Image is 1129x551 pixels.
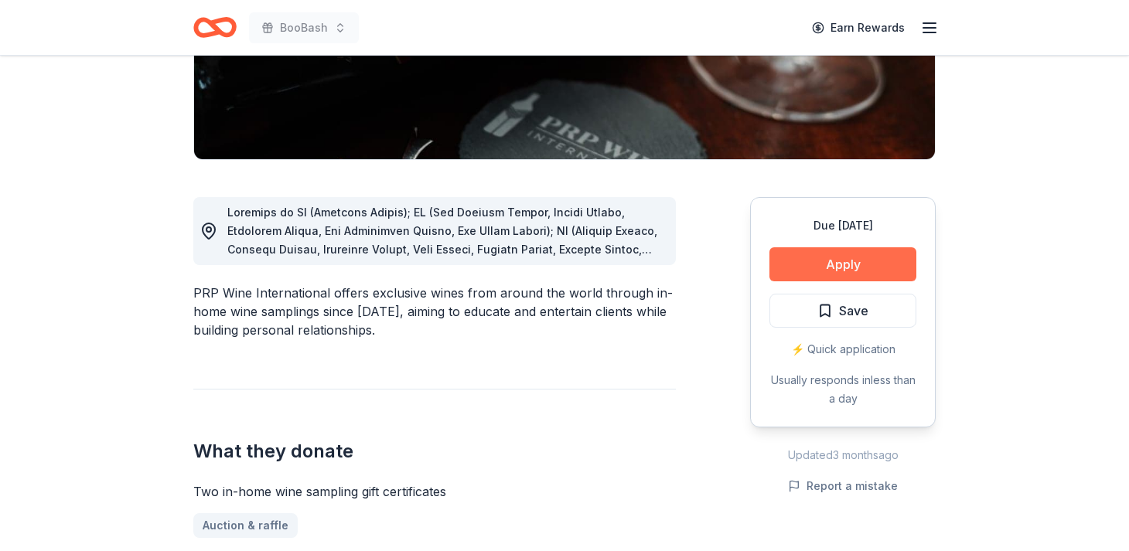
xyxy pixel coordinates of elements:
[750,446,936,464] div: Updated 3 months ago
[788,477,898,495] button: Report a mistake
[769,294,916,328] button: Save
[803,14,914,42] a: Earn Rewards
[249,12,359,43] button: BooBash
[193,9,237,46] a: Home
[280,19,328,37] span: BooBash
[839,301,868,321] span: Save
[769,216,916,235] div: Due [DATE]
[193,439,676,464] h2: What they donate
[193,284,676,339] div: PRP Wine International offers exclusive wines from around the world through in-home wine sampling...
[769,371,916,408] div: Usually responds in less than a day
[769,247,916,281] button: Apply
[193,513,298,538] a: Auction & raffle
[193,482,676,501] div: Two in-home wine sampling gift certificates
[769,340,916,359] div: ⚡️ Quick application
